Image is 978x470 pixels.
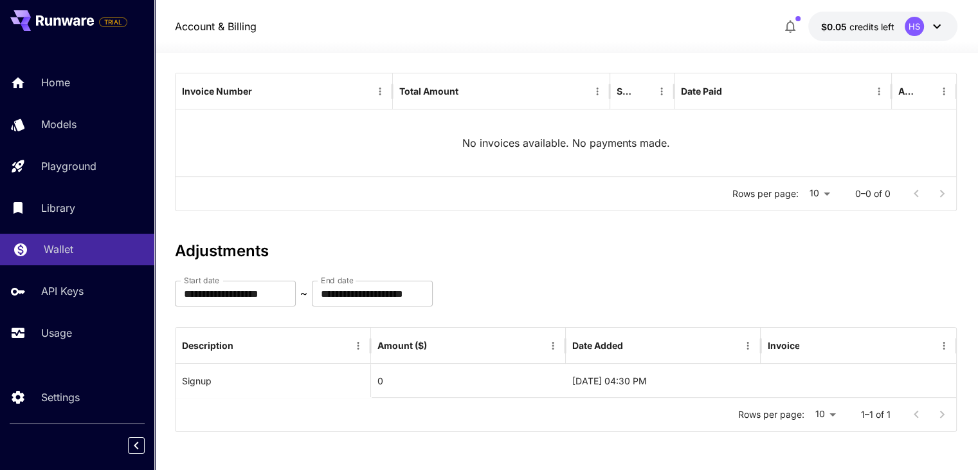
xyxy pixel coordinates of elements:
[738,408,804,421] p: Rows per page:
[544,337,562,355] button: Menu
[681,86,722,97] div: Date Paid
[399,86,458,97] div: Total Amount
[588,82,606,100] button: Menu
[128,437,145,454] button: Collapse sidebar
[617,86,633,97] div: Status
[428,337,446,355] button: Sort
[41,325,72,341] p: Usage
[41,158,96,174] p: Playground
[739,337,757,355] button: Menu
[767,340,799,351] div: Invoice
[821,21,849,32] span: $0.05
[810,405,840,424] div: 10
[235,337,253,355] button: Sort
[898,86,916,97] div: Action
[300,286,307,301] p: ~
[808,12,957,41] button: $0.0476HS
[182,340,233,351] div: Description
[41,117,77,132] p: Models
[138,434,154,457] div: Collapse sidebar
[855,187,891,200] p: 0–0 of 0
[460,82,478,100] button: Sort
[914,408,978,470] iframe: Chat Widget
[905,17,924,36] div: HS
[870,82,888,100] button: Menu
[801,337,819,355] button: Sort
[100,17,127,27] span: TRIAL
[804,184,835,203] div: 10
[849,21,894,32] span: credits left
[371,364,566,397] div: 0
[321,275,353,286] label: End date
[44,241,73,257] p: Wallet
[253,82,271,100] button: Sort
[175,19,257,34] a: Account & Billing
[175,19,257,34] nav: breadcrumb
[624,337,642,355] button: Sort
[917,82,935,100] button: Sort
[41,390,80,405] p: Settings
[349,337,367,355] button: Menu
[184,275,219,286] label: Start date
[41,283,84,299] p: API Keys
[182,374,212,388] p: Signup
[566,364,761,397] div: 19-08-2025 04:30 PM
[821,20,894,33] div: $0.0476
[41,200,75,216] p: Library
[935,337,953,355] button: Menu
[653,82,671,100] button: Menu
[723,82,741,100] button: Sort
[377,340,427,351] div: Amount ($)
[635,82,653,100] button: Sort
[182,86,252,97] div: Invoice Number
[935,82,953,100] button: Menu
[861,408,891,421] p: 1–1 of 1
[175,242,957,260] h3: Adjustments
[732,187,799,200] p: Rows per page:
[572,340,623,351] div: Date Added
[371,82,389,100] button: Menu
[41,75,70,90] p: Home
[462,135,669,151] p: No invoices available. No payments made.
[99,14,127,30] span: Add your payment card to enable full platform functionality.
